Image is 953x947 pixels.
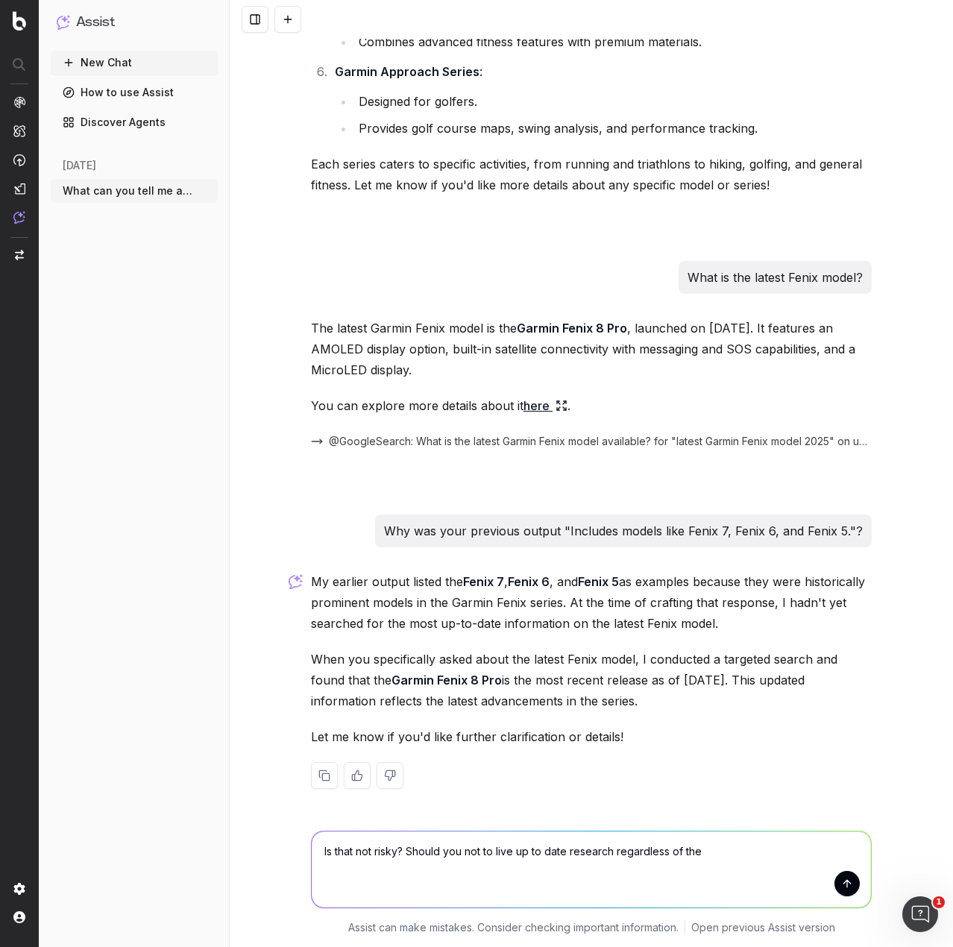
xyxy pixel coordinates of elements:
button: What can you tell me about Garmin Watche [51,179,218,203]
img: Switch project [15,250,24,260]
img: Activation [13,154,25,166]
li: Designed for golfers. [354,91,872,112]
strong: Garmin Fenix 8 Pro [517,321,627,336]
img: Assist [57,15,70,29]
p: Each series caters to specific activities, from running and triathlons to hiking, golfing, and ge... [311,154,872,195]
button: Assist [57,12,212,33]
li: Combines advanced fitness features with premium materials. [354,31,872,52]
span: [DATE] [63,158,96,173]
img: Intelligence [13,125,25,137]
img: Botify logo [13,11,26,31]
button: New Chat [51,51,218,75]
img: Botify assist logo [289,574,303,589]
strong: Fenix 7 [463,574,504,589]
li: : [330,61,872,139]
a: here [523,395,567,416]
p: Why was your previous output "Includes models like Fenix 7, Fenix 6, and Fenix 5."? [384,520,863,541]
a: How to use Assist [51,81,218,104]
p: My earlier output listed the , , and as examples because they were historically prominent models ... [311,571,872,634]
p: When you specifically asked about the latest Fenix model, I conducted a targeted search and found... [311,649,872,711]
span: What can you tell me about Garmin Watche [63,183,194,198]
iframe: Intercom live chat [902,896,938,932]
img: Analytics [13,96,25,108]
span: 1 [933,896,945,908]
p: Assist can make mistakes. Consider checking important information. [348,920,679,935]
textarea: Is that not risky? Should you not to live up to date research regardless of the [312,831,871,907]
li: Provides golf course maps, swing analysis, and performance tracking. [354,118,872,139]
button: @GoogleSearch: What is the latest Garmin Fenix model available? for "latest Garmin Fenix model 20... [311,434,872,449]
strong: Fenix 5 [578,574,619,589]
span: @GoogleSearch: What is the latest Garmin Fenix model available? for "latest Garmin Fenix model 20... [329,434,872,449]
img: Assist [13,211,25,224]
p: You can explore more details about it . [311,395,872,416]
p: Let me know if you'd like further clarification or details! [311,726,872,747]
strong: Garmin Approach Series [335,64,479,79]
a: Discover Agents [51,110,218,134]
img: Setting [13,883,25,895]
strong: Garmin Fenix 8 Pro [391,673,502,688]
img: Studio [13,183,25,195]
strong: Fenix 6 [508,574,550,589]
img: My account [13,911,25,923]
p: The latest Garmin Fenix model is the , launched on [DATE]. It features an AMOLED display option, ... [311,318,872,380]
p: What is the latest Fenix model? [688,267,863,288]
a: Open previous Assist version [691,920,835,935]
h1: Assist [76,12,115,33]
